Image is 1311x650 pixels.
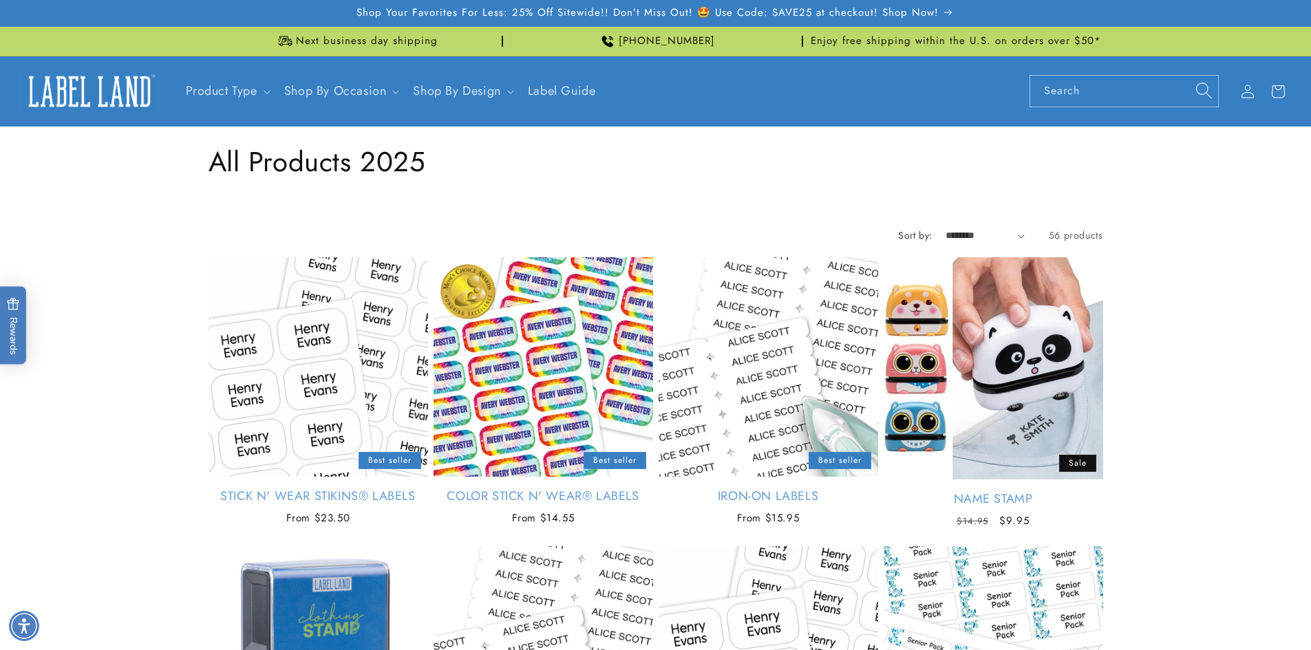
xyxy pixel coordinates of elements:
a: Name Stamp [884,491,1103,507]
button: Search [1189,75,1219,105]
div: Announcement [509,27,803,56]
span: Enjoy free shipping within the U.S. on orders over $50* [811,34,1101,48]
summary: Product Type [178,75,276,107]
span: [PHONE_NUMBER] [619,34,715,48]
span: Rewards [7,297,20,354]
span: Next business day shipping [296,34,438,48]
span: 56 products [1049,228,1103,242]
summary: Shop By Design [405,75,519,107]
a: Label Land [16,65,164,118]
a: Product Type [186,82,257,100]
a: Iron-On Labels [659,488,878,504]
a: Stick N' Wear Stikins® Labels [209,488,428,504]
a: Shop By Design [413,82,500,100]
label: Sort by: [898,228,932,242]
summary: Shop By Occasion [276,75,405,107]
img: Label Land [21,70,158,113]
a: Label Guide [520,75,604,107]
div: Announcement [209,27,503,56]
div: Accessibility Menu [9,611,39,641]
span: Shop Your Favorites For Less: 25% Off Sitewide!! Don’t Miss Out! 🤩 Use Code: SAVE25 at checkout! ... [356,6,939,20]
div: Announcement [809,27,1103,56]
a: Color Stick N' Wear® Labels [434,488,653,504]
span: Label Guide [528,83,596,99]
span: Shop By Occasion [284,83,387,99]
h1: All Products 2025 [209,144,1103,180]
